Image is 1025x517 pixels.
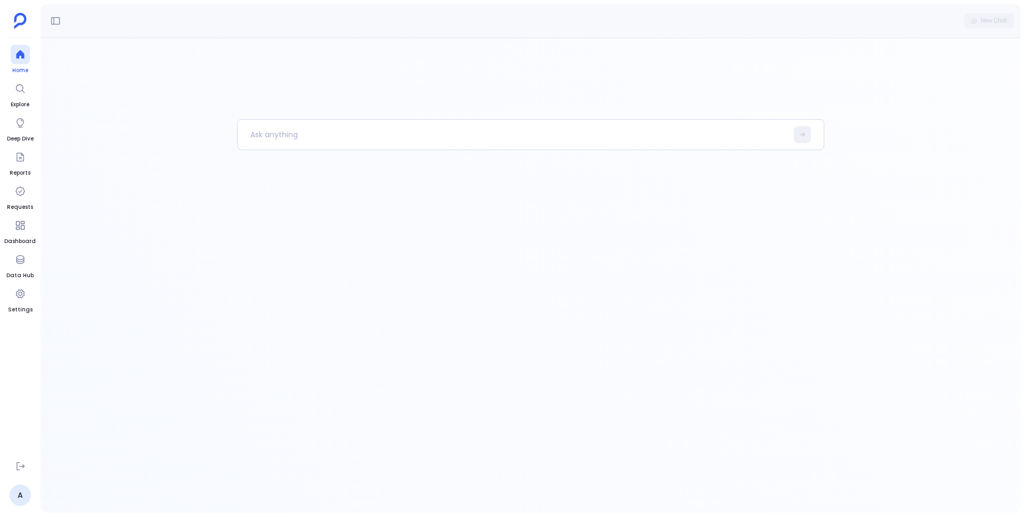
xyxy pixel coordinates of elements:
[10,169,30,177] span: Reports
[14,13,27,29] img: petavue logo
[11,45,30,75] a: Home
[7,203,33,211] span: Requests
[8,305,33,314] span: Settings
[4,237,36,246] span: Dashboard
[7,182,33,211] a: Requests
[10,484,31,506] a: A
[7,113,34,143] a: Deep Dive
[4,216,36,246] a: Dashboard
[6,271,34,280] span: Data Hub
[6,250,34,280] a: Data Hub
[10,147,30,177] a: Reports
[8,284,33,314] a: Settings
[11,66,30,75] span: Home
[7,135,34,143] span: Deep Dive
[11,100,30,109] span: Explore
[11,79,30,109] a: Explore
